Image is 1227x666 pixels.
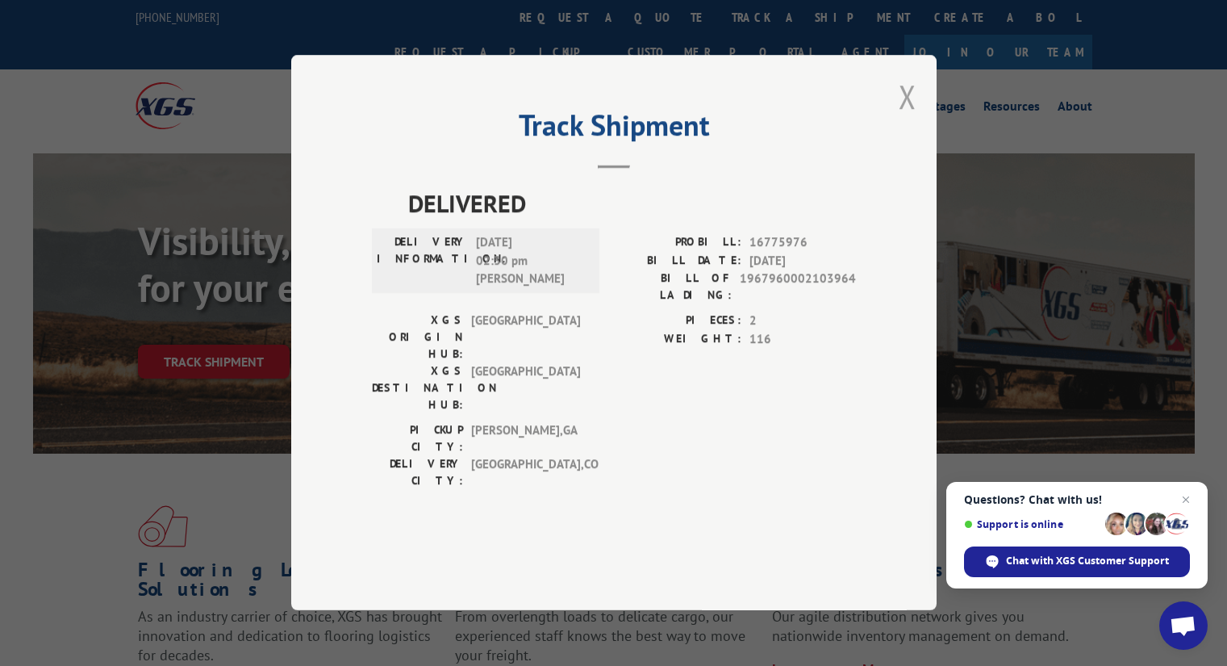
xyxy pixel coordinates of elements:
[749,252,856,270] span: [DATE]
[476,234,585,289] span: [DATE] 02:30 pm [PERSON_NAME]
[749,312,856,331] span: 2
[1006,554,1169,568] span: Chat with XGS Customer Support
[471,422,580,456] span: [PERSON_NAME] , GA
[372,114,856,145] h2: Track Shipment
[372,312,463,363] label: XGS ORIGIN HUB:
[614,330,741,349] label: WEIGHT:
[964,493,1190,506] span: Questions? Chat with us!
[377,234,468,289] label: DELIVERY INFORMATION:
[471,456,580,490] span: [GEOGRAPHIC_DATA] , CO
[614,252,741,270] label: BILL DATE:
[408,186,856,222] span: DELIVERED
[372,456,463,490] label: DELIVERY CITY:
[471,363,580,414] span: [GEOGRAPHIC_DATA]
[749,234,856,253] span: 16775976
[964,518,1100,530] span: Support is online
[372,363,463,414] label: XGS DESTINATION HUB:
[1176,490,1196,509] span: Close chat
[740,270,856,304] span: 1967960002103964
[899,75,916,118] button: Close modal
[1159,601,1208,650] div: Open chat
[372,422,463,456] label: PICKUP CITY:
[471,312,580,363] span: [GEOGRAPHIC_DATA]
[749,330,856,349] span: 116
[614,234,741,253] label: PROBILL:
[964,547,1190,577] div: Chat with XGS Customer Support
[614,312,741,331] label: PIECES:
[614,270,732,304] label: BILL OF LADING:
